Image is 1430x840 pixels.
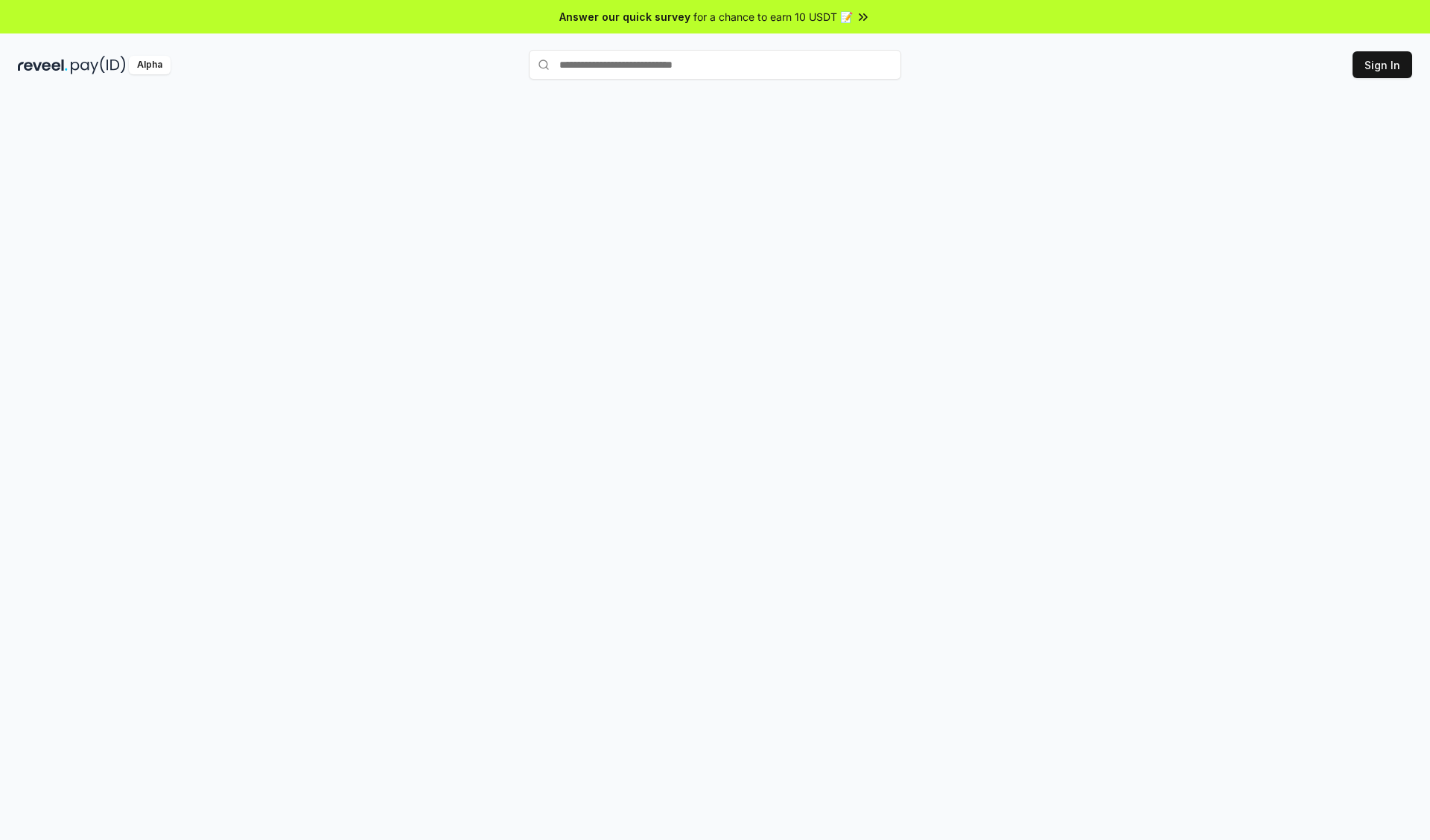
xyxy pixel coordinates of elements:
button: Sign In [1353,51,1412,78]
img: pay_id [71,56,126,74]
span: Answer our quick survey [559,9,690,25]
span: for a chance to earn 10 USDT 📝 [693,9,853,25]
img: reveel_dark [18,56,68,74]
div: Alpha [129,56,171,74]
